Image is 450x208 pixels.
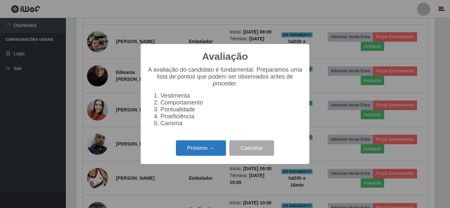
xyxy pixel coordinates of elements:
li: Proeficiência [160,113,303,120]
p: A avaliação do candidato é fundamental. Preparamos uma lista de pontos que podem ser observados a... [147,66,303,87]
li: Carisma [160,120,303,127]
button: Próximo → [176,140,226,156]
h2: Avaliação [202,51,248,62]
li: Pontualidade [160,106,303,113]
li: Comportamento [160,99,303,106]
button: Cancelar [229,140,274,156]
li: Vestimenta [160,92,303,99]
